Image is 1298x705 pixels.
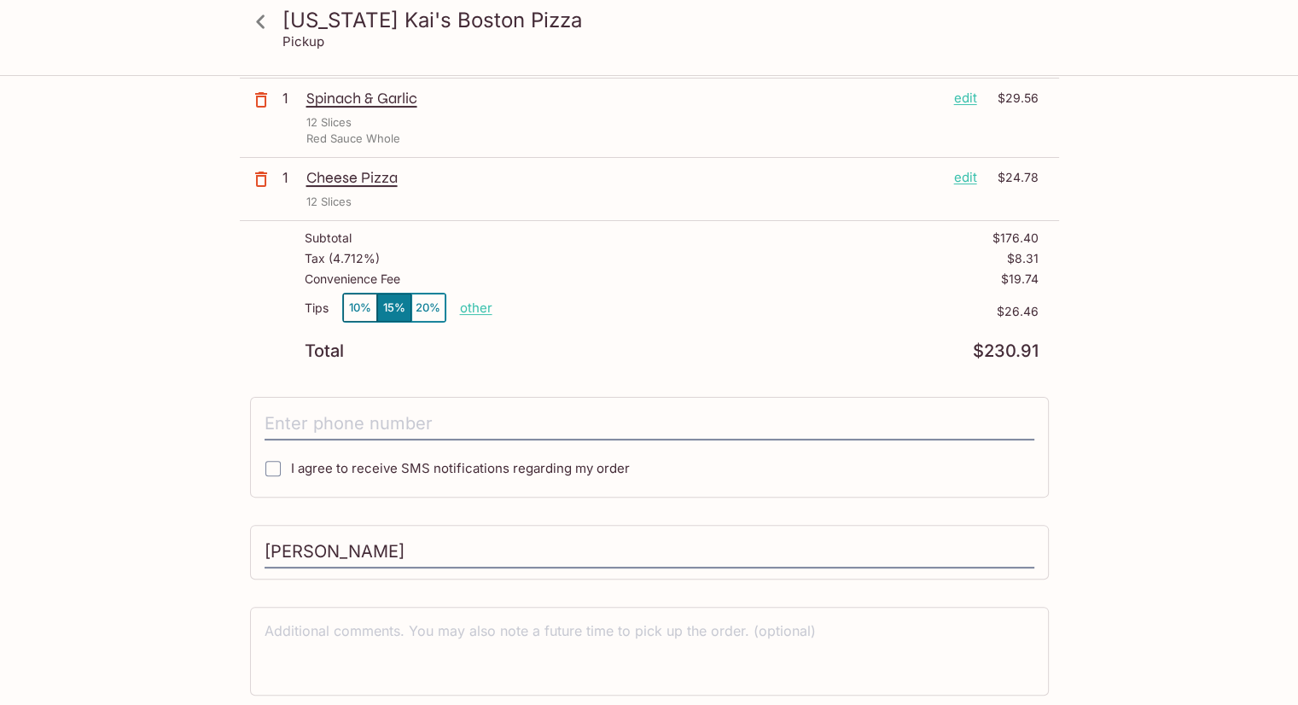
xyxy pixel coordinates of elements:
[411,294,445,322] button: 20%
[987,168,1039,187] p: $24.78
[306,168,940,187] p: Cheese Pizza
[265,408,1034,440] input: Enter phone number
[291,460,630,476] span: I agree to receive SMS notifications regarding my order
[306,89,940,108] p: Spinach & Garlic
[305,252,380,265] p: Tax ( 4.712% )
[306,194,352,210] p: 12 Slices
[305,231,352,245] p: Subtotal
[282,7,1045,33] h3: [US_STATE] Kai's Boston Pizza
[992,231,1039,245] p: $176.40
[460,300,492,316] button: other
[954,89,977,108] p: edit
[305,272,400,286] p: Convenience Fee
[306,114,352,131] p: 12 Slices
[282,168,300,187] p: 1
[265,536,1034,568] input: Enter first and last name
[973,343,1039,359] p: $230.91
[492,305,1039,318] p: $26.46
[306,131,400,147] p: Red Sauce Whole
[305,343,344,359] p: Total
[282,89,300,108] p: 1
[282,33,324,50] p: Pickup
[954,168,977,187] p: edit
[305,301,329,315] p: Tips
[1007,252,1039,265] p: $8.31
[1001,272,1039,286] p: $19.74
[377,294,411,322] button: 15%
[343,294,377,322] button: 10%
[987,89,1039,108] p: $29.56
